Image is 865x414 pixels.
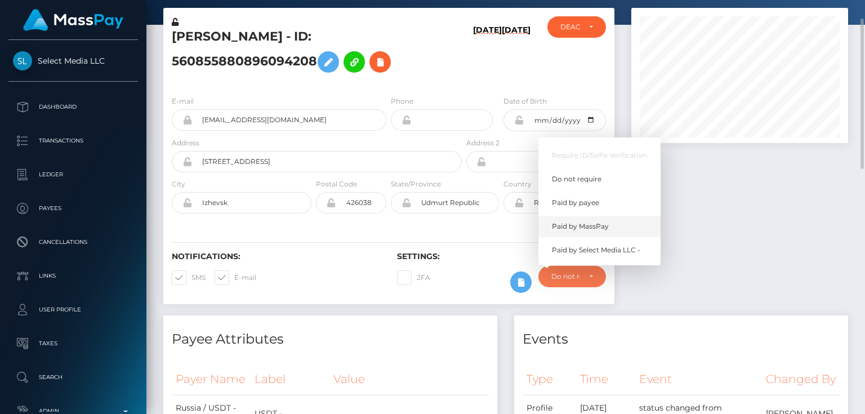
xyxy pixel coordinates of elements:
label: Postal Code [316,179,357,189]
label: State/Province [391,179,441,189]
th: Payer Name [172,364,251,395]
h6: [DATE] [473,25,502,82]
p: Search [13,369,133,386]
span: Paid by payee [552,198,599,208]
h4: Events [523,330,840,349]
a: Ledger [8,161,138,189]
p: Taxes [13,335,133,352]
span: Select Media LLC [8,56,138,66]
a: Transactions [8,127,138,155]
label: Phone [391,96,413,106]
h5: [PERSON_NAME] - ID: 560855880896094208 [172,28,456,78]
label: Country [503,179,532,189]
label: E-mail [172,96,194,106]
th: Changed By [762,364,840,395]
label: E-mail [215,270,256,285]
a: Dashboard [8,93,138,121]
p: User Profile [13,301,133,318]
div: DEACTIVE [560,23,579,32]
button: DEACTIVE [547,16,605,38]
h4: Payee Attributes [172,330,489,349]
h6: Notifications: [172,252,380,261]
h6: [DATE] [502,25,530,82]
label: Date of Birth [503,96,547,106]
a: User Profile [8,296,138,324]
a: Cancellations [8,228,138,256]
p: Ledger [13,166,133,183]
label: 2FA [397,270,430,285]
div: Do not require [551,272,580,281]
a: Search [8,363,138,391]
a: Taxes [8,330,138,358]
th: Value [329,364,539,395]
label: Address [172,138,199,148]
th: Event [635,364,762,395]
p: Transactions [13,132,133,149]
span: Do not require [552,173,601,184]
th: Label [251,364,329,395]
label: SMS [172,270,206,285]
p: Links [13,268,133,284]
span: Paid by MassPay [552,221,609,232]
label: Address 2 [466,138,500,148]
img: Select Media LLC [13,51,32,70]
a: Links [8,262,138,290]
img: MassPay Logo [23,9,123,31]
h6: Settings: [397,252,605,261]
p: Cancellations [13,234,133,251]
span: Paid by Select Media LLC - [552,245,640,255]
button: Do not require [538,266,606,287]
th: Type [523,364,576,395]
p: Payees [13,200,133,217]
label: City [172,179,185,189]
th: Time [576,364,635,395]
p: Dashboard [13,99,133,115]
a: Payees [8,194,138,222]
